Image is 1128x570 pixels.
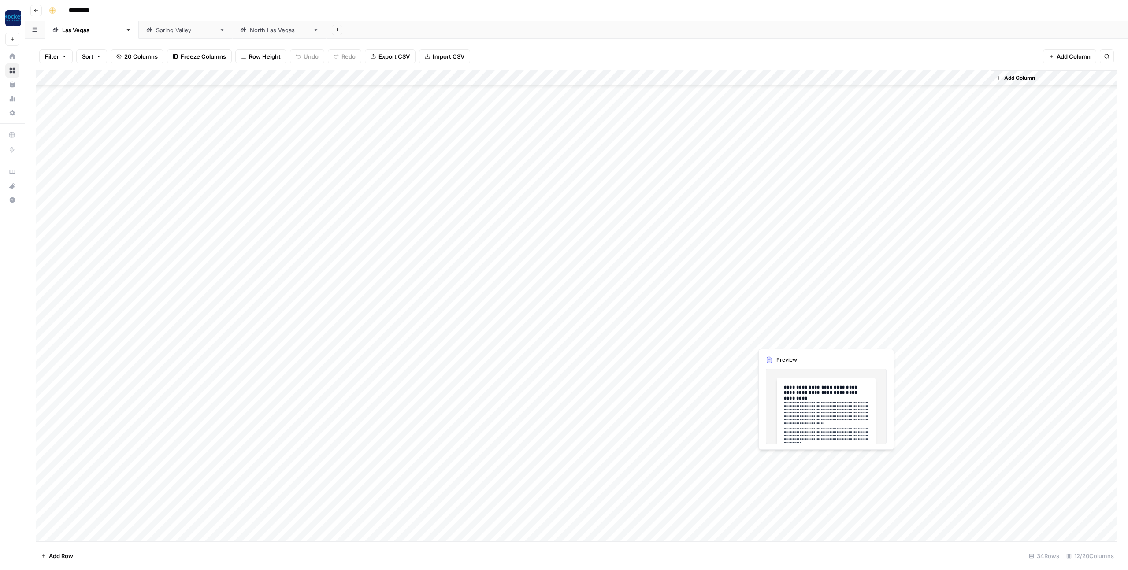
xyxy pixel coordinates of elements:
button: Import CSV [419,49,470,63]
a: AirOps Academy [5,165,19,179]
a: Browse [5,63,19,78]
div: [GEOGRAPHIC_DATA] [156,26,215,34]
a: [GEOGRAPHIC_DATA] [45,21,139,39]
div: What's new? [6,179,19,192]
button: 20 Columns [111,49,163,63]
button: Row Height [235,49,286,63]
button: Freeze Columns [167,49,232,63]
button: Workspace: Rocket Pilots [5,7,19,29]
div: [GEOGRAPHIC_DATA] [250,26,309,34]
button: Add Column [1043,49,1096,63]
span: Redo [341,52,356,61]
a: Settings [5,106,19,120]
span: Row Height [249,52,281,61]
div: [GEOGRAPHIC_DATA] [62,26,122,34]
a: [GEOGRAPHIC_DATA] [233,21,327,39]
button: Filter [39,49,73,63]
img: Rocket Pilots Logo [5,10,21,26]
span: Add Column [1057,52,1091,61]
span: Add Row [49,551,73,560]
span: Freeze Columns [181,52,226,61]
a: [GEOGRAPHIC_DATA] [139,21,233,39]
span: Add Column [1004,74,1035,82]
span: Export CSV [378,52,410,61]
button: Redo [328,49,361,63]
button: Add Column [993,72,1039,84]
span: Filter [45,52,59,61]
a: Your Data [5,78,19,92]
a: Home [5,49,19,63]
button: Help + Support [5,193,19,207]
span: Undo [304,52,319,61]
button: Sort [76,49,107,63]
span: Import CSV [433,52,464,61]
button: What's new? [5,179,19,193]
button: Export CSV [365,49,416,63]
div: 12/20 Columns [1063,549,1117,563]
button: Add Row [36,549,78,563]
span: 20 Columns [124,52,158,61]
span: Sort [82,52,93,61]
button: Undo [290,49,324,63]
div: 34 Rows [1025,549,1063,563]
a: Usage [5,92,19,106]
